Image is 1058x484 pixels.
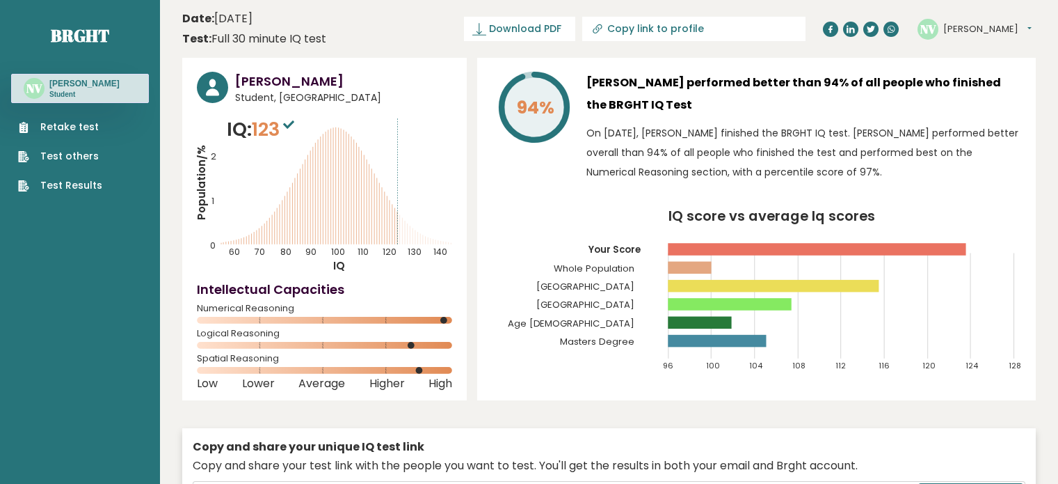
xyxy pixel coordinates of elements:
span: Low [197,381,218,387]
tspan: Population/% [194,145,209,220]
span: Higher [369,381,405,387]
tspan: 116 [879,360,890,371]
span: Logical Reasoning [197,331,452,336]
tspan: 80 [280,246,291,258]
h3: [PERSON_NAME] performed better than 94% of all people who finished the BRGHT IQ Test [586,72,1021,116]
tspan: [GEOGRAPHIC_DATA] [537,299,635,312]
tspan: 1 [211,195,214,207]
tspan: Age [DEMOGRAPHIC_DATA] [508,317,635,330]
span: Numerical Reasoning [197,306,452,311]
tspan: 128 [1009,360,1022,371]
a: Test others [18,149,102,164]
tspan: Whole Population [554,262,635,275]
h4: Intellectual Capacities [197,280,452,299]
tspan: 2 [211,150,216,162]
tspan: 96 [663,360,673,371]
text: NV [26,80,42,96]
span: Student, [GEOGRAPHIC_DATA] [235,91,452,105]
tspan: 110 [358,246,369,258]
tspan: 100 [706,360,720,371]
div: Full 30 minute IQ test [182,31,326,47]
tspan: 120 [922,360,936,371]
h3: [PERSON_NAME] [235,72,452,91]
tspan: 0 [210,240,216,251]
b: Date: [182,10,214,26]
tspan: 130 [408,246,422,258]
tspan: Your Score [588,244,641,257]
tspan: 100 [331,246,345,258]
p: Student [49,90,120,100]
p: IQ: [227,116,298,143]
p: On [DATE], [PERSON_NAME] finished the BRGHT IQ test. [PERSON_NAME] performed better overall than ... [586,123,1021,182]
tspan: 120 [383,246,396,258]
span: Spatial Reasoning [197,356,452,361]
tspan: IQ [333,258,345,273]
a: Retake test [18,120,102,134]
tspan: Masters Degree [561,335,635,348]
tspan: 124 [966,360,979,371]
a: Brght [51,24,109,47]
tspan: 112 [836,360,847,371]
h3: [PERSON_NAME] [49,78,120,89]
tspan: 90 [305,246,316,258]
tspan: [GEOGRAPHIC_DATA] [537,280,635,293]
span: Average [298,381,345,387]
tspan: IQ score vs average Iq scores [669,206,876,226]
span: 123 [252,116,298,142]
div: Copy and share your test link with the people you want to test. You'll get the results in both yo... [193,458,1025,474]
text: NV [920,20,936,36]
span: High [428,381,452,387]
a: Test Results [18,178,102,193]
tspan: 70 [255,246,265,258]
tspan: 108 [793,360,806,371]
b: Test: [182,31,211,47]
span: Lower [242,381,275,387]
time: [DATE] [182,10,253,27]
button: [PERSON_NAME] [943,22,1032,36]
tspan: 104 [750,360,764,371]
div: Copy and share your unique IQ test link [193,439,1025,455]
tspan: 60 [230,246,241,258]
tspan: 140 [433,246,447,258]
tspan: 94% [517,95,554,120]
a: Download PDF [464,17,575,41]
span: Download PDF [489,22,561,36]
